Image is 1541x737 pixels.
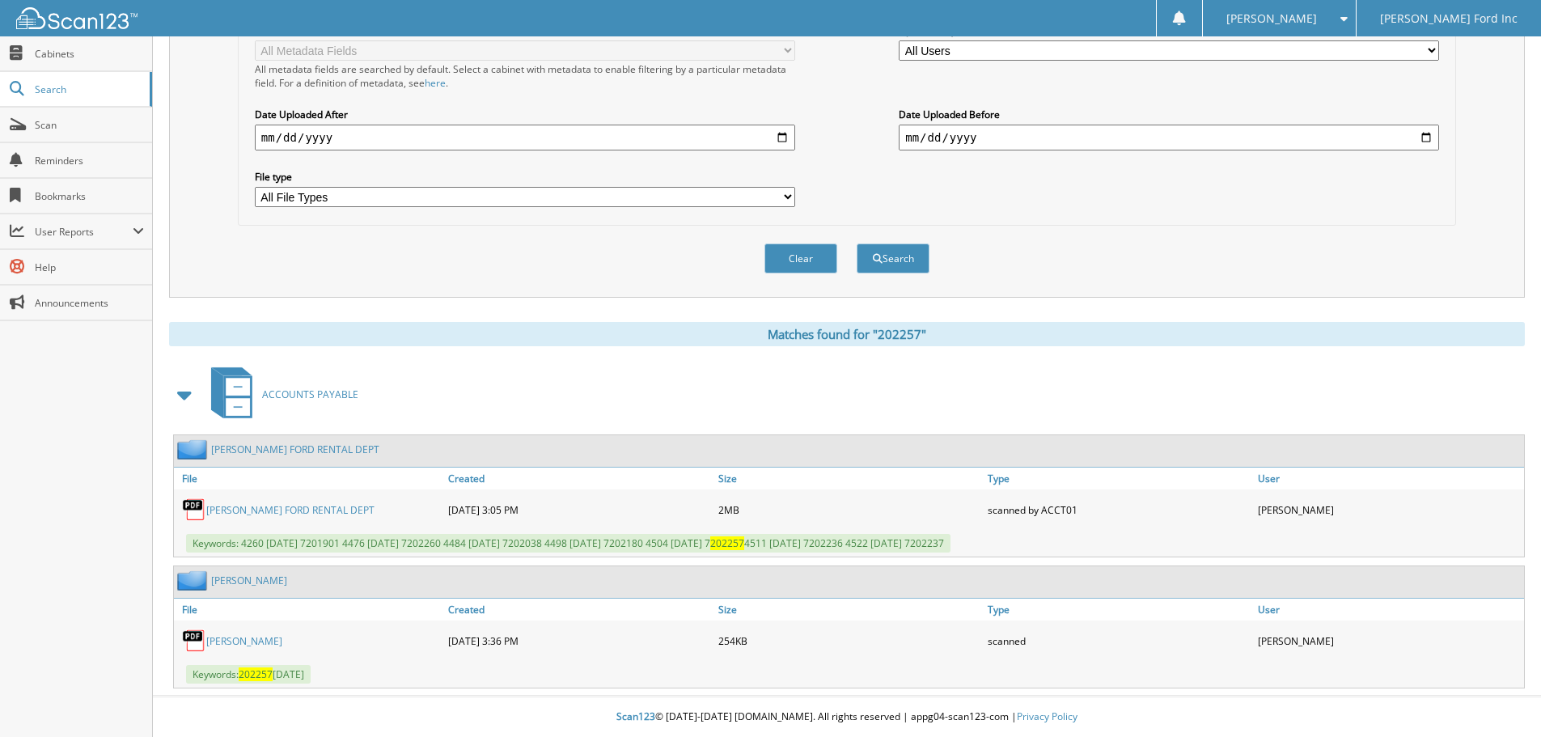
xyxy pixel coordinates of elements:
[182,498,206,522] img: PDF.png
[239,667,273,681] span: 202257
[1460,659,1541,737] iframe: Chat Widget
[174,468,444,489] a: File
[255,125,795,150] input: start
[714,493,984,526] div: 2MB
[444,599,714,621] a: Created
[1380,14,1518,23] span: [PERSON_NAME] Ford Inc
[984,625,1254,657] div: scanned
[444,625,714,657] div: [DATE] 3:36 PM
[616,709,655,723] span: Scan123
[35,118,144,132] span: Scan
[1254,493,1524,526] div: [PERSON_NAME]
[35,260,144,274] span: Help
[857,244,929,273] button: Search
[444,468,714,489] a: Created
[35,47,144,61] span: Cabinets
[211,443,379,456] a: [PERSON_NAME] FORD RENTAL DEPT
[1254,625,1524,657] div: [PERSON_NAME]
[764,244,837,273] button: Clear
[984,493,1254,526] div: scanned by ACCT01
[35,296,144,310] span: Announcements
[1254,599,1524,621] a: User
[255,108,795,121] label: Date Uploaded After
[35,189,144,203] span: Bookmarks
[211,574,287,587] a: [PERSON_NAME]
[177,570,211,591] img: folder2.png
[714,625,984,657] div: 254KB
[186,665,311,684] span: Keywords: [DATE]
[444,493,714,526] div: [DATE] 3:05 PM
[899,108,1439,121] label: Date Uploaded Before
[35,225,133,239] span: User Reports
[206,634,282,648] a: [PERSON_NAME]
[425,76,446,90] a: here
[714,599,984,621] a: Size
[1226,14,1317,23] span: [PERSON_NAME]
[899,125,1439,150] input: end
[201,362,358,426] a: ACCOUNTS PAYABLE
[169,322,1525,346] div: Matches found for "202257"
[255,62,795,90] div: All metadata fields are searched by default. Select a cabinet with metadata to enable filtering b...
[153,697,1541,737] div: © [DATE]-[DATE] [DOMAIN_NAME]. All rights reserved | appg04-scan123-com |
[35,83,142,96] span: Search
[177,439,211,460] img: folder2.png
[16,7,138,29] img: scan123-logo-white.svg
[186,534,950,553] span: Keywords: 4260 [DATE] 7201901 4476 [DATE] 7202260 4484 [DATE] 7202038 4498 [DATE] 7202180 4504 [D...
[714,468,984,489] a: Size
[710,536,744,550] span: 202257
[174,599,444,621] a: File
[35,154,144,167] span: Reminders
[984,599,1254,621] a: Type
[1254,468,1524,489] a: User
[182,629,206,653] img: PDF.png
[984,468,1254,489] a: Type
[262,388,358,401] span: ACCOUNTS PAYABLE
[255,170,795,184] label: File type
[1017,709,1077,723] a: Privacy Policy
[206,503,375,517] a: [PERSON_NAME] FORD RENTAL DEPT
